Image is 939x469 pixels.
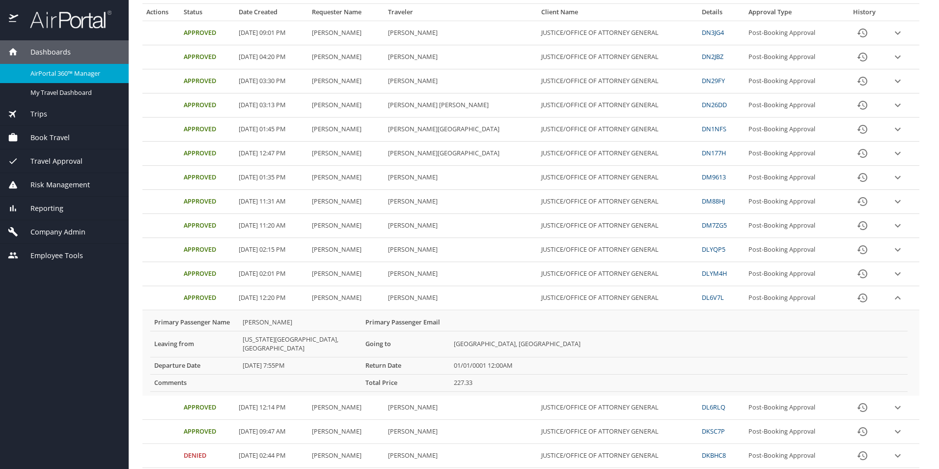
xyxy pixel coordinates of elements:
td: [DATE] 03:13 PM [235,93,308,117]
td: [DATE] 12:14 PM [235,396,308,420]
button: expand row [890,400,905,415]
td: [US_STATE][GEOGRAPHIC_DATA], [GEOGRAPHIC_DATA] [239,331,361,357]
td: Approved [180,190,235,214]
th: Primary Passenger Name [150,314,239,331]
button: History [851,214,874,237]
td: [PERSON_NAME] [PERSON_NAME] [384,93,537,117]
td: [PERSON_NAME] [308,21,384,45]
td: Approved [180,238,235,262]
td: Approved [180,396,235,420]
td: Post-Booking Approval [745,21,842,45]
td: Approved [180,117,235,142]
td: Post-Booking Approval [745,396,842,420]
img: airportal-logo.png [19,10,111,29]
span: Book Travel [18,132,70,143]
td: [DATE] 02:01 PM [235,262,308,286]
td: JUSTICE/OFFICE OF ATTORNEY GENERAL [537,238,698,262]
td: Approved [180,93,235,117]
td: [PERSON_NAME] [239,314,361,331]
td: Post-Booking Approval [745,286,842,310]
td: [GEOGRAPHIC_DATA], [GEOGRAPHIC_DATA] [450,331,908,357]
span: Employee Tools [18,250,83,261]
td: 227.33 [450,374,908,391]
button: History [851,396,874,419]
td: [PERSON_NAME] [308,142,384,166]
th: Departure Date [150,357,239,374]
img: icon-airportal.png [9,10,19,29]
span: Trips [18,109,47,119]
span: Travel Approval [18,156,83,167]
td: [PERSON_NAME] [308,117,384,142]
td: [PERSON_NAME] [384,262,537,286]
td: [PERSON_NAME] [308,45,384,69]
td: [DATE] 11:20 AM [235,214,308,238]
button: expand row [890,26,905,40]
td: Post-Booking Approval [745,93,842,117]
button: History [851,166,874,189]
th: Approval Type [745,8,842,21]
th: Return Date [361,357,450,374]
td: [DATE] 03:30 PM [235,69,308,93]
button: expand row [890,242,905,257]
td: [PERSON_NAME] [384,286,537,310]
td: Approved [180,214,235,238]
td: [PERSON_NAME][GEOGRAPHIC_DATA] [384,117,537,142]
td: [PERSON_NAME] [308,396,384,420]
a: DM7ZG5 [702,221,727,230]
td: [DATE] 02:44 PM [235,444,308,468]
td: JUSTICE/OFFICE OF ATTORNEY GENERAL [537,45,698,69]
td: Post-Booking Approval [745,214,842,238]
a: DLYQP5 [702,245,725,254]
button: expand row [890,266,905,281]
td: [DATE] 12:20 PM [235,286,308,310]
button: History [851,262,874,286]
button: expand row [890,146,905,161]
td: Post-Booking Approval [745,69,842,93]
a: DLYM4H [702,269,727,278]
th: Comments [150,374,239,391]
a: DN177H [702,148,726,157]
span: Company Admin [18,227,85,237]
button: expand row [890,170,905,185]
a: DKSC7P [702,427,725,436]
td: [PERSON_NAME] [308,238,384,262]
td: [DATE] 02:15 PM [235,238,308,262]
td: JUSTICE/OFFICE OF ATTORNEY GENERAL [537,190,698,214]
td: Denied [180,444,235,468]
th: Going to [361,331,450,357]
td: Post-Booking Approval [745,262,842,286]
td: [PERSON_NAME] [384,420,537,444]
td: Post-Booking Approval [745,238,842,262]
a: DN1NFS [702,124,726,133]
td: JUSTICE/OFFICE OF ATTORNEY GENERAL [537,214,698,238]
td: [PERSON_NAME] [384,45,537,69]
td: [PERSON_NAME] [308,190,384,214]
button: History [851,117,874,141]
th: Leaving from [150,331,239,357]
button: expand row [890,424,905,439]
td: [PERSON_NAME] [308,93,384,117]
th: Total Price [361,374,450,391]
a: DN3JG4 [702,28,724,37]
td: [DATE] 01:45 PM [235,117,308,142]
button: expand row [890,448,905,463]
td: Approved [180,142,235,166]
td: [DATE] 7:55PM [239,357,361,374]
a: DM88HJ [702,197,725,205]
button: expand row [890,98,905,113]
td: [PERSON_NAME] [384,214,537,238]
th: Traveler [384,8,537,21]
td: 01/01/0001 12:00AM [450,357,908,374]
button: History [851,69,874,93]
td: JUSTICE/OFFICE OF ATTORNEY GENERAL [537,444,698,468]
button: expand row [890,50,905,64]
th: Requester Name [308,8,384,21]
td: [DATE] 09:47 AM [235,420,308,444]
td: [PERSON_NAME] [384,444,537,468]
a: DN2JBZ [702,52,723,61]
td: [PERSON_NAME] [384,238,537,262]
button: History [851,93,874,117]
th: History [842,8,886,21]
td: Post-Booking Approval [745,142,842,166]
a: DM9613 [702,173,726,181]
